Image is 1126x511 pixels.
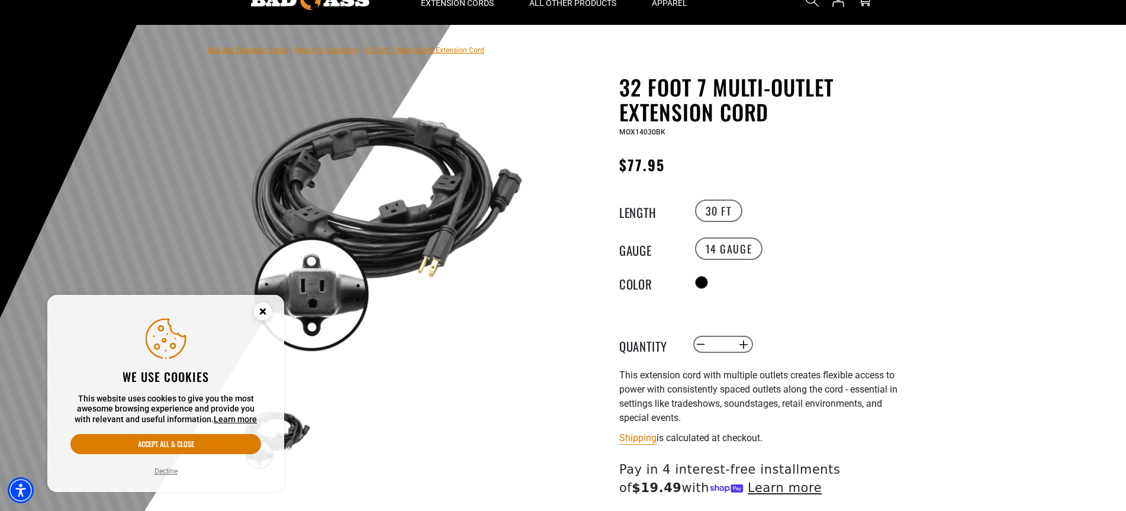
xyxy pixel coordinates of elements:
span: This extension cord with multiple outlets creates flexible access to power with consistently spac... [619,369,897,423]
span: › [290,46,292,54]
button: Accept all & close [70,434,261,454]
span: 32 Foot 7 Multi-Outlet Extension Cord [365,46,484,54]
legend: Gauge [619,241,678,256]
label: 30 FT [695,200,742,222]
legend: Length [619,203,678,218]
span: › [360,46,362,54]
legend: Color [619,275,678,290]
button: Decline [151,465,181,477]
nav: breadcrumbs [208,43,484,57]
a: Bad Ass Extension Cords [208,46,288,54]
h1: 32 Foot 7 Multi-Outlet Extension Cord [619,75,909,124]
a: Shipping [619,432,657,443]
div: is calculated at checkout. [619,430,909,446]
img: black [243,77,528,362]
div: Accessibility Menu [8,477,34,503]
a: This website uses cookies to give you the most awesome browsing experience and provide you with r... [214,414,257,424]
span: MOX14030BK [619,128,665,136]
label: 14 Gauge [695,237,763,260]
label: Quantity [619,337,678,352]
span: $77.95 [619,154,665,175]
aside: Cookie Consent [47,295,284,493]
a: Return to Collection [295,46,358,54]
button: Close this option [242,295,284,332]
h2: We use cookies [70,369,261,384]
p: This website uses cookies to give you the most awesome browsing experience and provide you with r... [70,394,261,425]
